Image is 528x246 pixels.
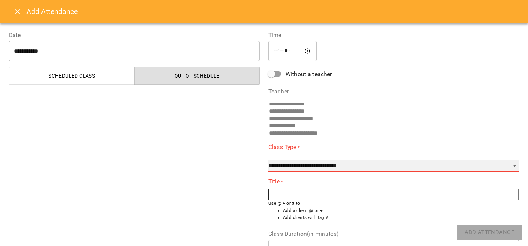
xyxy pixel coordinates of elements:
span: Without a teacher [286,70,332,79]
b: Use @ + or # to [268,201,300,206]
label: Time [268,32,519,38]
label: Date [9,32,260,38]
label: Class Duration(in minutes) [268,231,519,237]
span: Scheduled class [14,71,130,80]
button: Out of Schedule [134,67,260,85]
li: Add a client @ or + [283,207,519,215]
button: Close [9,3,26,20]
button: Scheduled class [9,67,135,85]
label: Class Type [268,143,519,152]
label: Teacher [268,89,519,94]
li: Add clients with tag # [283,214,519,221]
span: Out of Schedule [139,71,256,80]
label: Title [268,178,519,186]
h6: Add Attendance [26,6,519,17]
